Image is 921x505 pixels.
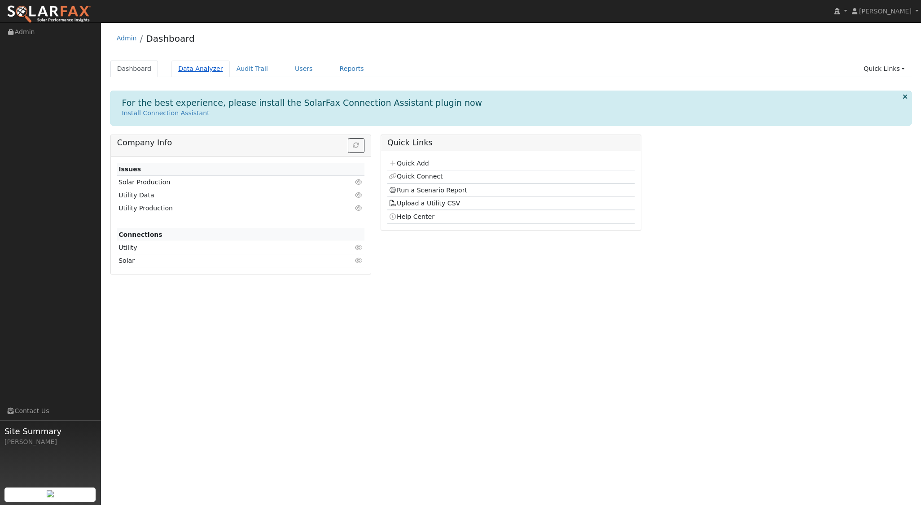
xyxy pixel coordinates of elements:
[118,231,162,238] strong: Connections
[110,61,158,77] a: Dashboard
[4,437,96,447] div: [PERSON_NAME]
[387,138,635,148] h5: Quick Links
[857,61,912,77] a: Quick Links
[117,254,325,267] td: Solar
[355,179,363,185] i: Click to view
[122,109,210,117] a: Install Connection Assistant
[230,61,275,77] a: Audit Trail
[389,200,460,207] a: Upload a Utility CSV
[7,5,91,24] img: SolarFax
[333,61,371,77] a: Reports
[117,189,325,202] td: Utility Data
[355,257,363,264] i: Click to view
[47,490,54,497] img: retrieve
[355,244,363,251] i: Click to view
[355,192,363,198] i: Click to view
[117,202,325,215] td: Utility Production
[859,8,912,15] span: [PERSON_NAME]
[117,241,325,254] td: Utility
[389,213,434,220] a: Help Center
[117,35,137,42] a: Admin
[389,173,443,180] a: Quick Connect
[117,176,325,189] td: Solar Production
[288,61,320,77] a: Users
[355,205,363,211] i: Click to view
[389,160,429,167] a: Quick Add
[122,98,482,108] h1: For the best experience, please install the SolarFax Connection Assistant plugin now
[4,425,96,437] span: Site Summary
[117,138,364,148] h5: Company Info
[171,61,230,77] a: Data Analyzer
[118,165,141,173] strong: Issues
[146,33,195,44] a: Dashboard
[389,187,467,194] a: Run a Scenario Report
